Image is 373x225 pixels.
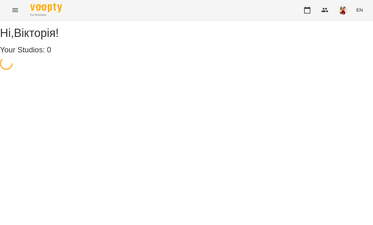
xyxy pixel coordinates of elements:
span: For Business [30,13,62,17]
span: 0 [47,45,51,54]
button: EN [354,4,365,16]
img: Voopty Logo [30,3,62,12]
img: 3c452bf56c0f284fe529ddadb47b7c73.jpeg [339,6,347,15]
button: Menu [8,3,23,18]
span: EN [356,7,363,13]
